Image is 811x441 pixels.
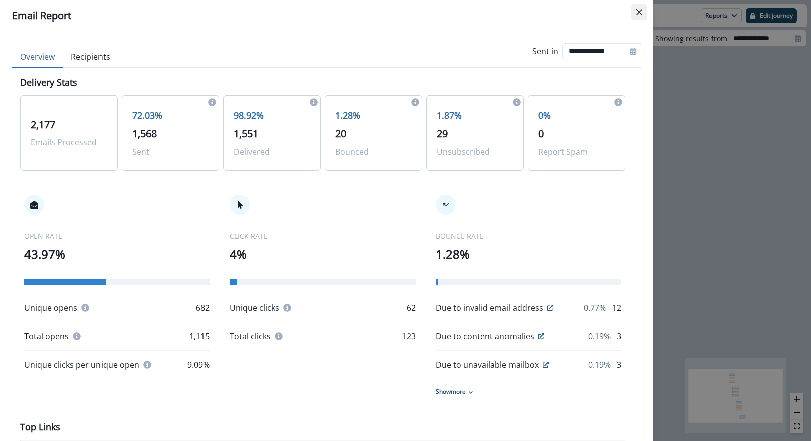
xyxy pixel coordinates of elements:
button: Overview [12,47,63,68]
p: 0.19% [588,359,611,371]
p: Total opens [24,330,69,342]
button: Recipients [63,47,118,68]
p: Unique clicks [230,302,279,314]
p: 1,115 [189,330,210,342]
p: 123 [402,330,416,342]
span: 1,568 [132,127,157,140]
p: 3 [617,330,621,342]
p: 62 [407,302,416,314]
span: 1,551 [234,127,258,140]
p: 72.03% [132,109,209,122]
span: 20 [335,127,346,140]
p: Due to unavailable mailbox [436,359,539,371]
p: CLICK RATE [230,231,415,241]
p: Delivered [234,145,310,158]
p: 3 [617,359,621,371]
p: 682 [196,302,210,314]
p: 1.28% [335,109,412,122]
span: 29 [437,127,448,140]
p: Unique clicks per unique open [24,359,139,371]
p: BOUNCE RATE [436,231,621,241]
p: Due to invalid email address [436,302,543,314]
p: Sent [132,145,209,158]
p: 9.09% [187,359,210,371]
p: Sent in [532,45,558,57]
span: 0 [538,127,544,140]
p: Report Spam [538,145,615,158]
p: Unsubscribed [437,145,513,158]
p: Total clicks [230,330,271,342]
p: 4% [230,245,415,263]
p: 43.97% [24,245,210,263]
p: 12 [612,302,621,314]
p: 0.77% [584,302,606,314]
p: Show more [436,387,466,396]
p: 0.19% [588,330,611,342]
p: Due to content anomalies [436,330,534,342]
p: Top Links [20,420,60,434]
p: 1.28% [436,245,621,263]
p: Emails Processed [31,136,107,149]
p: Unique opens [24,302,77,314]
p: 98.92% [234,109,310,122]
p: 0% [538,109,615,122]
button: Close [631,4,647,20]
p: Delivery Stats [20,76,77,89]
span: 2,177 [31,118,55,131]
p: 1.87% [437,109,513,122]
p: Bounced [335,145,412,158]
p: OPEN RATE [24,231,210,241]
div: Email Report [12,8,641,23]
